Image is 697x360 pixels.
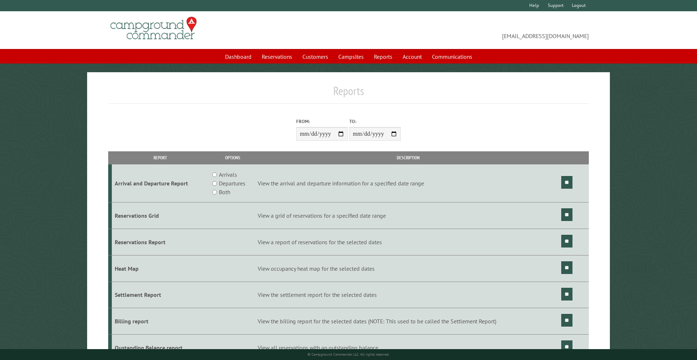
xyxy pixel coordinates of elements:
[256,308,560,335] td: View the billing report for the selected dates (NOTE: This used to be called the Settlement Report)
[256,151,560,164] th: Description
[348,20,589,40] span: [EMAIL_ADDRESS][DOMAIN_NAME]
[256,229,560,255] td: View a report of reservations for the selected dates
[219,188,230,196] label: Both
[219,170,237,179] label: Arrivals
[256,164,560,202] td: View the arrival and departure information for a specified date range
[209,151,256,164] th: Options
[112,202,209,229] td: Reservations Grid
[219,179,245,188] label: Departures
[112,164,209,202] td: Arrival and Departure Report
[370,50,397,64] a: Reports
[108,14,199,42] img: Campground Commander
[112,255,209,282] td: Heat Map
[334,50,368,64] a: Campsites
[296,118,348,125] label: From:
[256,282,560,308] td: View the settlement report for the selected dates
[349,118,401,125] label: To:
[256,202,560,229] td: View a grid of reservations for a specified date range
[257,50,297,64] a: Reservations
[298,50,333,64] a: Customers
[112,308,209,335] td: Billing report
[221,50,256,64] a: Dashboard
[112,282,209,308] td: Settlement Report
[398,50,426,64] a: Account
[256,255,560,282] td: View occupancy heat map for the selected dates
[428,50,477,64] a: Communications
[108,84,589,104] h1: Reports
[307,352,390,357] small: © Campground Commander LLC. All rights reserved.
[112,229,209,255] td: Reservations Report
[112,151,209,164] th: Report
